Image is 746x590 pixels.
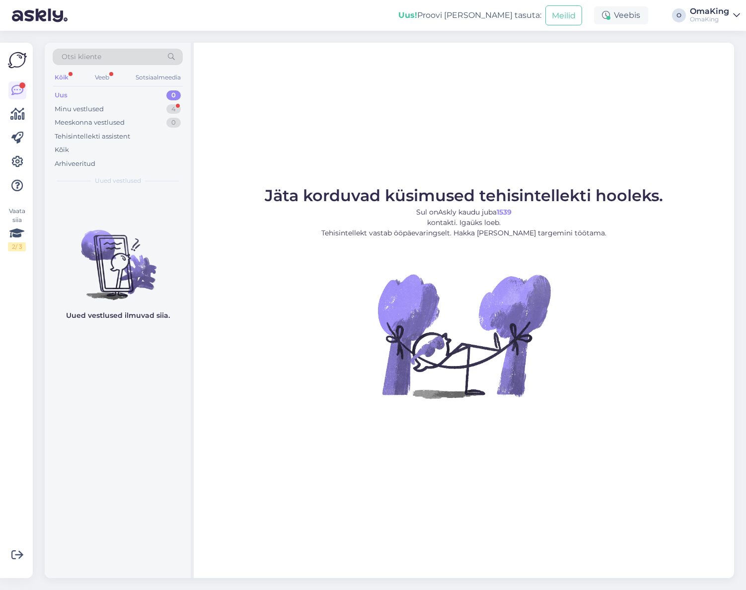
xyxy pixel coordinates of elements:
font: Kõik [55,146,69,153]
font: Sul on [416,208,438,217]
font: Uus [55,91,68,99]
font: Meeskonna vestlused [55,118,125,126]
font: Otsi kliente [62,52,101,61]
button: Meilid [545,5,582,25]
font: Veeb [95,74,109,81]
font: Tehisintellekti assistent [55,132,130,140]
font: Sotsiaalmeedia [136,74,181,81]
font: Uued vestlused ilmuvad siia. [66,311,170,320]
font: Minu vestlused [55,105,104,113]
font: kontakti. Igaüks loeb. [427,218,501,227]
font: Uued vestlused [95,177,141,184]
font: Jäta korduvad küsimused tehisintellekti hooleks. [265,186,663,205]
font: OmaKing [690,6,729,16]
font: Kõik [55,74,69,81]
font: 0 [171,118,176,126]
font: Meilid [552,11,576,20]
font: Proovi [PERSON_NAME] tasuta: [417,10,541,20]
a: OmaKingOmaKing [690,7,740,23]
font: 0 [171,91,176,99]
img: Vestlusi pole [45,212,191,301]
font: 4 [171,105,176,113]
img: Askly logo [8,51,27,70]
font: Askly kaudu juba [438,208,497,217]
font: OmaKing [690,15,719,23]
font: 1539 [497,208,512,217]
img: Vestlus pole aktiivne [374,246,553,425]
font: Veebis [614,10,640,20]
font: O [676,11,681,19]
font: Uus! [398,10,417,20]
font: Arhiveeritud [55,159,95,167]
font: 2 [12,243,15,250]
font: / 3 [15,243,22,250]
font: Vaata siia [9,207,25,223]
font: Tehisintellekt vastab ööpäevaringselt. Hakka [PERSON_NAME] targemini töötama. [321,228,606,237]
